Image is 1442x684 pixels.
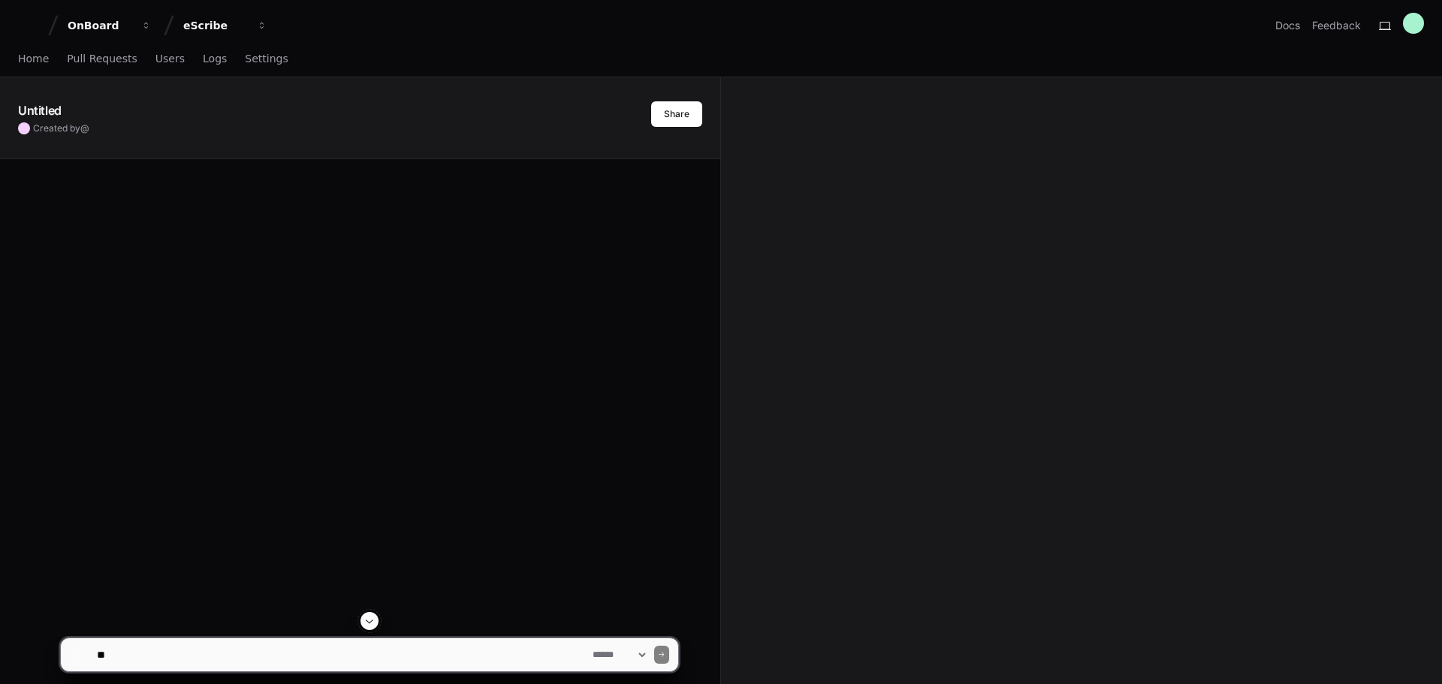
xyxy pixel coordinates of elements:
[18,42,49,77] a: Home
[203,54,227,63] span: Logs
[67,54,137,63] span: Pull Requests
[203,42,227,77] a: Logs
[33,122,89,134] span: Created by
[80,122,89,134] span: @
[1312,18,1361,33] button: Feedback
[1275,18,1300,33] a: Docs
[177,12,273,39] button: eScribe
[245,54,288,63] span: Settings
[183,18,248,33] div: eScribe
[68,18,132,33] div: OnBoard
[651,101,702,127] button: Share
[155,54,185,63] span: Users
[62,12,158,39] button: OnBoard
[245,42,288,77] a: Settings
[67,42,137,77] a: Pull Requests
[155,42,185,77] a: Users
[18,101,62,119] h1: Untitled
[18,54,49,63] span: Home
